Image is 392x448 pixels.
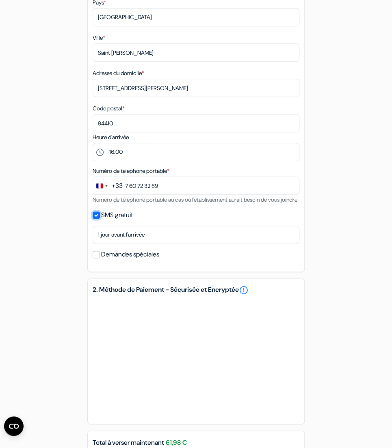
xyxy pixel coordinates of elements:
label: Adresse du domicile [93,69,144,78]
label: Numéro de telephone portable [93,167,169,175]
iframe: Cadre de saisie sécurisé pour le paiement [91,297,301,419]
span: Total à verser maintenant [93,437,164,447]
label: Code postal [93,104,125,113]
a: error_outline [239,285,249,295]
label: Demandes spéciales [101,249,159,260]
span: 61,98 € [166,437,187,447]
small: Numéro de téléphone portable au cas où l'établissement aurait besoin de vous joindre [93,196,297,203]
label: Heure d'arrivée [93,133,129,142]
label: SMS gratuit [101,209,133,221]
div: +33 [112,181,123,191]
button: Ouvrir le widget CMP [4,416,24,436]
input: 6 12 34 56 78 [93,177,299,195]
button: Change country, selected France (+33) [93,177,123,194]
label: Ville [93,34,105,42]
h5: 2. Méthode de Paiement - Sécurisée et Encryptée [93,285,299,295]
